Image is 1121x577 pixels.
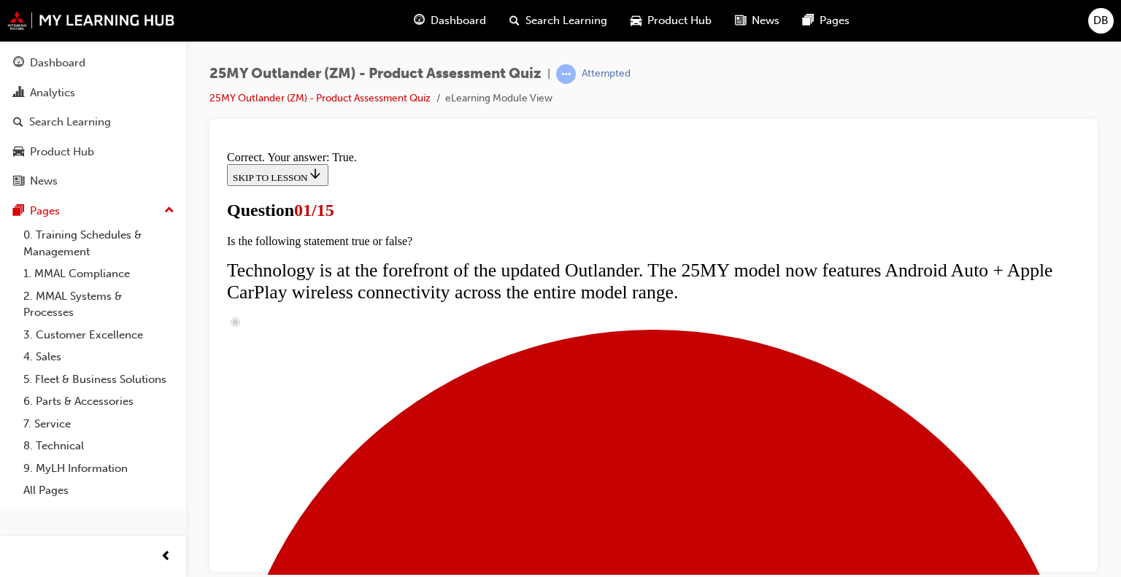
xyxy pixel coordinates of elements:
[445,90,552,107] li: eLearning Module View
[30,85,75,101] div: Analytics
[12,27,101,38] span: SKIP TO LESSON
[13,205,24,218] span: pages-icon
[209,66,542,82] span: 25MY Outlander (ZM) - Product Assessment Quiz
[18,263,180,285] a: 1. MMAL Compliance
[13,87,24,100] span: chart-icon
[6,139,180,166] a: Product Hub
[6,6,859,19] div: Correct. Your answer: True.
[13,57,24,70] span: guage-icon
[803,12,814,30] span: pages-icon
[6,50,180,77] a: Dashboard
[547,66,550,82] span: |
[13,116,23,129] span: search-icon
[6,168,180,195] a: News
[631,12,642,30] span: car-icon
[582,67,631,81] div: Attempted
[18,346,180,368] a: 4. Sales
[6,198,180,225] button: Pages
[498,6,619,36] a: search-iconSearch Learning
[1088,8,1114,34] button: DB
[1093,12,1109,29] span: DB
[30,203,60,220] div: Pages
[13,175,24,188] span: news-icon
[556,64,576,84] span: learningRecordVerb_ATTEMPT-icon
[18,413,180,435] a: 7. Service
[402,6,498,36] a: guage-iconDashboard
[209,92,431,104] a: 25MY Outlander (ZM) - Product Assessment Quiz
[619,6,723,36] a: car-iconProduct Hub
[18,368,180,391] a: 5. Fleet & Business Solutions
[161,548,172,566] span: prev-icon
[18,285,180,324] a: 2. MMAL Systems & Processes
[414,12,425,30] span: guage-icon
[525,12,607,29] span: Search Learning
[820,12,850,29] span: Pages
[18,479,180,502] a: All Pages
[735,12,746,30] span: news-icon
[18,224,180,263] a: 0. Training Schedules & Management
[6,109,180,136] a: Search Learning
[164,201,174,220] span: up-icon
[6,80,180,107] a: Analytics
[509,12,520,30] span: search-icon
[13,146,24,159] span: car-icon
[18,390,180,413] a: 6. Parts & Accessories
[647,12,712,29] span: Product Hub
[6,47,180,198] button: DashboardAnalyticsSearch LearningProduct HubNews
[18,457,180,480] a: 9. MyLH Information
[431,12,486,29] span: Dashboard
[30,144,94,160] div: Product Hub
[6,19,107,41] button: SKIP TO LESSON
[18,435,180,457] a: 8. Technical
[30,55,85,71] div: Dashboard
[723,6,791,36] a: news-iconNews
[7,11,175,30] img: mmal
[18,324,180,346] a: 3. Customer Excellence
[752,12,779,29] span: News
[29,114,111,131] div: Search Learning
[791,6,861,36] a: pages-iconPages
[30,173,58,190] div: News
